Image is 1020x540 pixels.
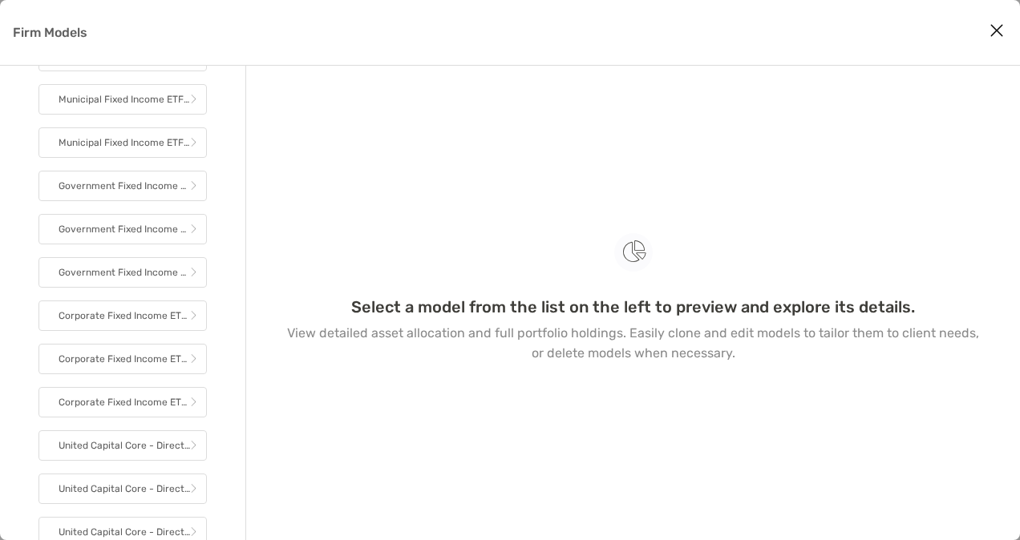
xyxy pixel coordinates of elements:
[59,220,190,240] p: Government Fixed Income ETF Ladder (1 - 7 Years)
[38,387,207,417] a: Corporate Fixed Income ETF Ladder (1 - 10 Years)
[59,349,190,369] p: Corporate Fixed Income ETF Ladder (1 - 7 Years)
[351,297,915,316] h3: Select a model from the list on the left to preview and explore its details.
[59,306,190,326] p: Corporate Fixed Income ETF Ladder (1 - 5 Years)
[13,22,87,42] p: Firm Models
[59,90,190,110] p: Municipal Fixed Income ETF Ladder (1 - 7 Years)
[38,84,207,115] a: Municipal Fixed Income ETF Ladder (1 - 7 Years)
[38,127,207,158] a: Municipal Fixed Income ETF Ladder (1 - 10 Years)
[38,214,207,244] a: Government Fixed Income ETF Ladder (1 - 7 Years)
[38,474,207,504] a: United Capital Core - Direct Indexing (40% Eq / 60% Fi) (MUNI)
[59,393,190,413] p: Corporate Fixed Income ETF Ladder (1 - 10 Years)
[38,257,207,288] a: Government Fixed Income ETF Ladder (1 - 10 Years)
[38,344,207,374] a: Corporate Fixed Income ETF Ladder (1 - 7 Years)
[59,263,190,283] p: Government Fixed Income ETF Ladder (1 - 10 Years)
[59,436,190,456] p: United Capital Core - Direct Indexing (30% Eq / 70% Fi) (MUNI)
[38,171,207,201] a: Government Fixed Income ETF Ladder (1 - 5 Years)
[985,19,1009,43] button: Close modal
[285,323,982,363] p: View detailed asset allocation and full portfolio holdings. Easily clone and edit models to tailo...
[38,300,207,331] a: Corporate Fixed Income ETF Ladder (1 - 5 Years)
[59,479,190,499] p: United Capital Core - Direct Indexing (40% Eq / 60% Fi) (MUNI)
[38,430,207,461] a: United Capital Core - Direct Indexing (30% Eq / 70% Fi) (MUNI)
[59,133,190,153] p: Municipal Fixed Income ETF Ladder (1 - 10 Years)
[59,176,190,196] p: Government Fixed Income ETF Ladder (1 - 5 Years)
